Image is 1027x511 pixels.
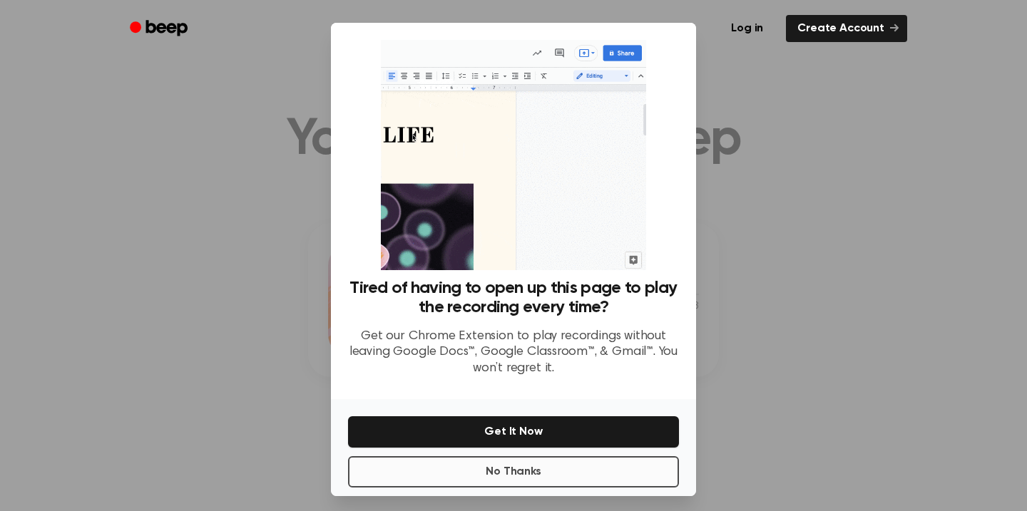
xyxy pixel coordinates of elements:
[348,329,679,377] p: Get our Chrome Extension to play recordings without leaving Google Docs™, Google Classroom™, & Gm...
[786,15,907,42] a: Create Account
[348,416,679,448] button: Get It Now
[717,12,777,45] a: Log in
[348,279,679,317] h3: Tired of having to open up this page to play the recording every time?
[381,40,645,270] img: Beep extension in action
[120,15,200,43] a: Beep
[348,456,679,487] button: No Thanks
